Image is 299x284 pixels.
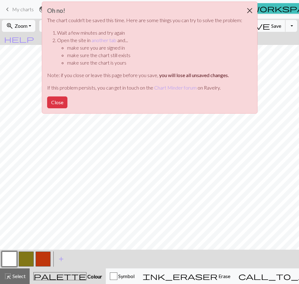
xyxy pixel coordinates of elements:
[57,37,242,66] li: Open the site in and...
[67,59,242,66] li: make sure the chart is yours
[143,272,218,281] span: ink_eraser
[154,85,197,91] a: Chart Minder forum
[242,2,257,19] button: Close
[91,37,116,43] a: another tab
[159,72,229,78] strong: you will lose all unsaved changes.
[57,255,65,263] span: add
[47,7,242,14] h3: Oh no!
[86,273,102,279] span: Colour
[47,84,242,91] p: If this problem persists, you can get in touch on the on Ravelry.
[139,268,234,284] button: Erase
[218,273,230,279] span: Erase
[67,44,242,51] li: make sure you are signed in
[47,17,242,24] p: The chart couldn't be saved this time. Here are some things you can try to solve the problem:
[12,273,26,279] span: Select
[106,268,139,284] button: Symbol
[47,71,242,79] p: Note: if you close or leave this page before you save,
[67,51,242,59] li: make sure the chart still exists
[4,272,12,281] span: highlight_alt
[34,272,86,281] span: palette
[57,29,242,37] li: Wait a few minutes and try again
[117,273,135,279] span: Symbol
[47,96,67,108] button: Close
[30,268,106,284] button: Colour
